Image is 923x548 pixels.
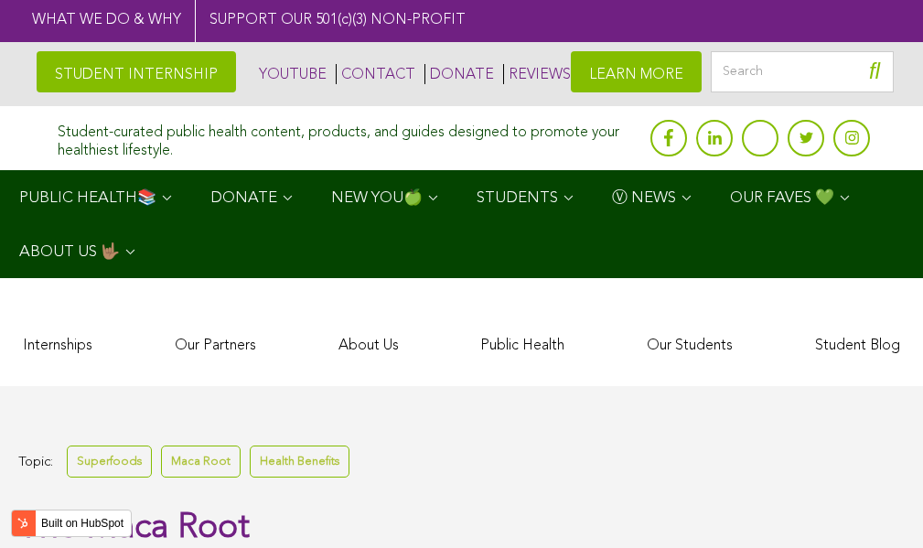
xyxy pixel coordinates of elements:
[711,170,869,224] a: OUR FAVES 💚
[18,450,53,475] span: Topic:
[711,51,894,92] input: Search
[571,51,702,92] a: LEARN MORE
[457,170,593,224] a: STUDENTS
[832,460,923,548] iframe: Chat Widget
[424,64,494,84] a: DONATE
[503,64,571,84] a: REVIEWS
[12,512,34,534] img: HubSpot sprocket logo
[37,51,236,92] a: STUDENT INTERNSHIP
[191,170,312,224] a: DONATE
[254,64,327,84] a: YOUTUBE
[67,446,152,478] a: Superfoods
[58,115,641,159] div: Student-curated public health content, products, and guides designed to promote your healthiest l...
[336,64,415,84] a: CONTACT
[312,170,457,224] a: NEW YOU🍏
[250,446,349,478] a: Health Benefits
[593,170,711,224] a: Ⓥ NEWS
[11,510,132,537] button: Built on HubSpot
[34,511,131,535] label: Built on HubSpot
[161,446,241,478] a: Maca Root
